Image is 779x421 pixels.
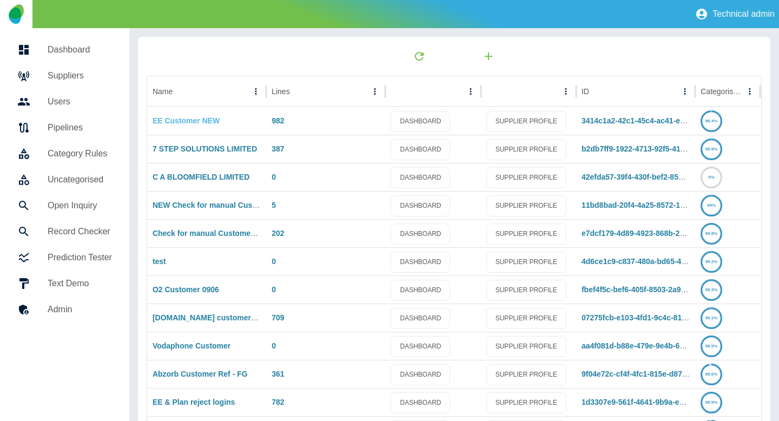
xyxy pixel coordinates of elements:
[701,285,722,294] a: 99.3%
[582,313,721,322] a: 07275fcb-e103-4fd1-9c4c-813e0f5879af
[582,144,723,153] a: b2db7ff9-1922-4713-92f5-41c35d8be340
[582,116,723,125] a: 3414c1a2-42c1-45c4-ac41-e1f405398fd9
[486,223,566,245] a: SUPPLIER PROFILE
[712,9,775,19] p: Technical admin
[391,336,450,357] a: DASHBOARD
[272,285,276,294] a: 0
[272,229,284,238] a: 202
[582,201,725,209] a: 11bd8bad-20f4-4a25-8572-1af271014dd8
[48,95,112,108] h5: Users
[582,285,719,294] a: fbef4f5c-bef6-405f-8503-2a9c0ec11132
[48,147,112,160] h5: Category Rules
[272,201,276,209] a: 5
[153,201,305,209] a: NEW Check for manual Customers Upload
[701,313,722,322] a: 99.1%
[582,173,721,181] a: 42efda57-39f4-430f-bef2-85462d9d9100
[486,336,566,357] a: SUPPLIER PROFILE
[582,341,727,350] a: aa4f081d-b88e-479e-9e4b-6aa5ae28bae4
[705,119,718,123] text: 98.4%
[705,259,718,264] text: 99.2%
[701,341,722,350] a: 99.9%
[486,111,566,132] a: SUPPLIER PROFILE
[705,147,718,152] text: 99.9%
[9,297,121,323] a: Admin
[691,3,779,25] button: Technical admin
[153,144,257,153] a: 7 STEP SOLUTIONS LIMITED
[391,167,450,188] a: DASHBOARD
[486,167,566,188] a: SUPPLIER PROFILE
[153,398,235,406] a: EE & Plan reject logins
[9,115,121,141] a: Pipelines
[701,398,722,406] a: 99.5%
[391,364,450,385] a: DASHBOARD
[9,219,121,245] a: Record Checker
[153,116,220,125] a: EE Customer NEW
[486,364,566,385] a: SUPPLIER PROFILE
[9,193,121,219] a: Open Inquiry
[9,4,23,24] img: Logo
[272,144,284,153] a: 387
[705,231,718,236] text: 99.8%
[391,111,450,132] a: DASHBOARD
[248,84,263,99] button: Name column menu
[707,203,716,208] text: 99%
[153,87,173,96] div: Name
[9,167,121,193] a: Uncategorised
[391,195,450,216] a: DASHBOARD
[582,257,727,266] a: 4d6ce1c9-c837-480a-bd65-477f07dbc7da
[705,372,718,377] text: 95.6%
[582,398,724,406] a: 1d3307e9-561f-4641-9b9a-ee122e2f7ead
[153,313,286,322] a: [DOMAIN_NAME] customercom 2705
[486,139,566,160] a: SUPPLIER PROFILE
[701,257,722,266] a: 99.2%
[701,229,722,238] a: 99.8%
[48,277,112,290] h5: Text Demo
[153,341,230,350] a: Vodaphone Customer
[272,173,276,181] a: 0
[701,116,722,125] a: 98.4%
[272,87,289,96] div: Lines
[48,43,112,56] h5: Dashboard
[48,199,112,212] h5: Open Inquiry
[272,116,284,125] a: 982
[153,257,166,266] a: test
[391,280,450,301] a: DASHBOARD
[391,252,450,273] a: DASHBOARD
[701,173,722,181] a: 0%
[701,144,722,153] a: 99.9%
[742,84,757,99] button: Categorised column menu
[9,89,121,115] a: Users
[391,223,450,245] a: DASHBOARD
[9,271,121,297] a: Text Demo
[391,139,450,160] a: DASHBOARD
[48,173,112,186] h5: Uncategorised
[153,285,219,294] a: O2 Customer 0906
[705,400,718,405] text: 99.5%
[153,370,248,378] a: Abzorb Customer Ref - FG
[558,84,573,99] button: column menu
[48,251,112,264] h5: Prediction Tester
[48,303,112,316] h5: Admin
[463,84,478,99] button: column menu
[272,398,284,406] a: 782
[705,315,718,320] text: 99.1%
[391,392,450,413] a: DASHBOARD
[486,280,566,301] a: SUPPLIER PROFILE
[9,37,121,63] a: Dashboard
[153,229,286,238] a: Check for manual Customers Upload
[486,195,566,216] a: SUPPLIER PROFILE
[701,87,741,96] div: Categorised
[582,370,721,378] a: 9f04e72c-cf4f-4fc1-815e-d87aadc5d494
[272,313,284,322] a: 709
[367,84,382,99] button: Lines column menu
[272,257,276,266] a: 0
[701,201,722,209] a: 99%
[705,344,718,348] text: 99.9%
[272,370,284,378] a: 361
[486,392,566,413] a: SUPPLIER PROFILE
[582,229,727,238] a: e7dcf179-4d89-4923-868b-2995337b8232
[677,84,692,99] button: ID column menu
[48,225,112,238] h5: Record Checker
[582,87,589,96] div: ID
[9,245,121,271] a: Prediction Tester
